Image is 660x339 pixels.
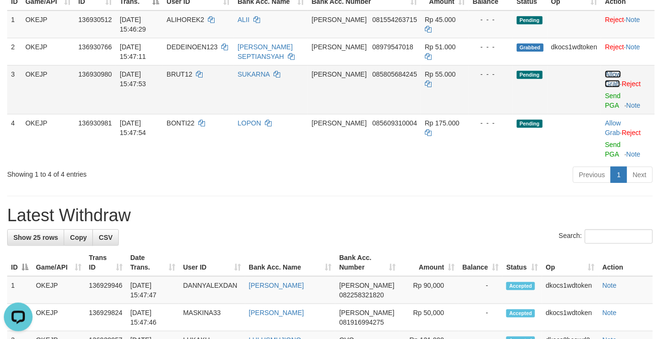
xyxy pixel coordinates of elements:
[605,92,621,109] a: Send PGA
[120,70,146,88] span: [DATE] 15:47:53
[167,119,194,127] span: BONTI22
[605,43,624,51] a: Reject
[22,65,75,114] td: OKEJP
[13,234,58,241] span: Show 25 rows
[339,309,394,316] span: [PERSON_NAME]
[601,11,655,38] td: ·
[458,304,502,331] td: -
[7,114,22,163] td: 4
[517,16,543,24] span: Pending
[458,276,502,304] td: -
[7,166,268,179] div: Showing 1 to 4 of 4 entries
[7,11,22,38] td: 1
[7,206,653,225] h1: Latest Withdraw
[179,249,245,276] th: User ID: activate to sort column ascending
[425,70,456,78] span: Rp 55.000
[32,304,85,331] td: OKEJP
[238,119,261,127] a: LOPON
[79,43,112,51] span: 136930766
[167,43,218,51] span: DEDEINOEN123
[373,43,414,51] span: Copy 08979547018 to clipboard
[425,16,456,23] span: Rp 45.000
[626,102,641,109] a: Note
[425,43,456,51] span: Rp 51.000
[622,129,641,136] a: Reject
[339,282,394,289] span: [PERSON_NAME]
[79,16,112,23] span: 136930512
[626,16,640,23] a: Note
[85,276,127,304] td: 136929946
[605,70,622,88] span: ·
[458,249,502,276] th: Balance: activate to sort column ascending
[32,249,85,276] th: Game/API: activate to sort column ascending
[167,70,193,78] span: BRUT12
[559,229,653,244] label: Search:
[373,119,417,127] span: Copy 085609310004 to clipboard
[517,44,544,52] span: Grabbed
[79,70,112,78] span: 136930980
[64,229,93,246] a: Copy
[399,304,458,331] td: Rp 50,000
[312,16,367,23] span: [PERSON_NAME]
[517,120,543,128] span: Pending
[506,282,535,290] span: Accepted
[611,167,627,183] a: 1
[339,291,384,299] span: Copy 082258321820 to clipboard
[622,80,641,88] a: Reject
[126,249,179,276] th: Date Trans.: activate to sort column ascending
[473,42,509,52] div: - - -
[605,119,622,136] span: ·
[120,119,146,136] span: [DATE] 15:47:54
[373,70,417,78] span: Copy 085805684245 to clipboard
[605,141,621,158] a: Send PGA
[120,43,146,60] span: [DATE] 15:47:11
[601,65,655,114] td: ·
[603,282,617,289] a: Note
[238,16,250,23] a: ALII
[126,304,179,331] td: [DATE] 15:47:46
[79,119,112,127] span: 136930981
[7,276,32,304] td: 1
[601,38,655,65] td: ·
[605,70,621,88] a: Allow Grab
[238,43,293,60] a: [PERSON_NAME] SEPTIANSYAH
[85,304,127,331] td: 136929824
[7,249,32,276] th: ID: activate to sort column descending
[425,119,459,127] span: Rp 175.000
[335,249,399,276] th: Bank Acc. Number: activate to sort column ascending
[249,282,304,289] a: [PERSON_NAME]
[542,276,599,304] td: dkocs1wdtoken
[626,150,641,158] a: Note
[585,229,653,244] input: Search:
[601,114,655,163] td: ·
[312,70,367,78] span: [PERSON_NAME]
[502,249,542,276] th: Status: activate to sort column ascending
[373,16,417,23] span: Copy 081554263715 to clipboard
[7,65,22,114] td: 3
[4,4,33,33] button: Open LiveChat chat widget
[473,69,509,79] div: - - -
[517,71,543,79] span: Pending
[245,249,336,276] th: Bank Acc. Name: activate to sort column ascending
[179,304,245,331] td: MASKINA33
[626,167,653,183] a: Next
[399,249,458,276] th: Amount: activate to sort column ascending
[599,249,653,276] th: Action
[473,118,509,128] div: - - -
[626,43,640,51] a: Note
[22,114,75,163] td: OKEJP
[399,276,458,304] td: Rp 90,000
[312,43,367,51] span: [PERSON_NAME]
[542,304,599,331] td: dkocs1wdtoken
[605,16,624,23] a: Reject
[312,119,367,127] span: [PERSON_NAME]
[179,276,245,304] td: DANNYALEXDAN
[238,70,270,78] a: SUKARNA
[7,38,22,65] td: 2
[22,38,75,65] td: OKEJP
[573,167,611,183] a: Previous
[473,15,509,24] div: - - -
[99,234,113,241] span: CSV
[542,249,599,276] th: Op: activate to sort column ascending
[85,249,127,276] th: Trans ID: activate to sort column ascending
